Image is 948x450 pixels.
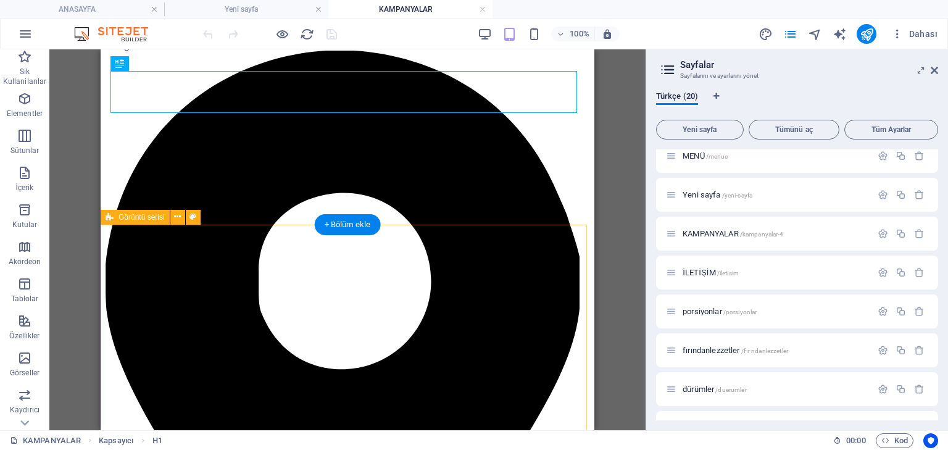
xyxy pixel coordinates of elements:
[118,214,165,221] span: Görüntü serisi
[846,433,865,448] span: 00 00
[783,27,797,41] i: Sayfalar (Ctrl+Alt+S)
[683,307,757,316] span: porsiyonlar
[896,267,906,278] div: Çoğalt
[275,27,289,41] button: Ön izleme modundan çıkıp düzenlemeye devam etmek için buraya tıklayın
[860,27,874,41] i: Yayınla
[9,331,39,341] p: Özellikler
[10,146,39,156] p: Sütunlar
[9,257,41,267] p: Akordeon
[914,306,925,317] div: Sil
[679,152,871,160] div: MENÜ/menue
[722,192,753,199] span: /yeni-sayfa
[10,405,39,415] p: Kaydırıcı
[740,231,784,238] span: /kampanyalar-4
[807,27,822,41] button: navigator
[679,191,871,199] div: Yeni sayfa/yeni-sayfa
[679,385,871,393] div: dürümler/duerumler
[832,27,847,41] button: text_generator
[833,433,866,448] h6: Oturum süresi
[896,190,906,200] div: Çoğalt
[914,345,925,356] div: Sil
[878,384,888,394] div: Ayarlar
[662,126,738,133] span: Yeni sayfa
[914,190,925,200] div: Sil
[896,345,906,356] div: Çoğalt
[12,220,38,230] p: Kutular
[15,183,33,193] p: İçerik
[717,270,739,277] span: /iletisim
[679,269,871,277] div: İLETİŞİM/iletisim
[914,228,925,239] div: Sil
[679,346,871,354] div: fırındanlezzetler/f-r-ndanlezzetler
[844,120,938,140] button: Tüm Ayarlar
[876,433,913,448] button: Kod
[680,59,938,70] h2: Sayfalar
[878,345,888,356] div: Ayarlar
[328,2,493,16] h4: KAMPANYALAR
[10,433,81,448] a: Seçimi iptal etmek için tıkla. Sayfaları açmak için çift tıkla
[758,27,773,41] button: design
[855,436,857,445] span: :
[783,27,797,41] button: pages
[850,126,933,133] span: Tüm Ayarlar
[749,120,840,140] button: Tümünü aç
[878,190,888,200] div: Ayarlar
[164,2,328,16] h4: Yeni sayfa
[680,70,913,81] h3: Sayfalarını ve ayarlarını yönet
[656,120,744,140] button: Yeni sayfa
[808,27,822,41] i: Navigatör
[656,89,698,106] span: Türkçe (20)
[914,384,925,394] div: Sil
[914,267,925,278] div: Sil
[570,27,589,41] h6: 100%
[723,309,757,315] span: /porsiyonlar
[99,433,162,448] nav: breadcrumb
[11,294,39,304] p: Tablolar
[878,228,888,239] div: Ayarlar
[683,385,747,394] span: dürümler
[896,228,906,239] div: Çoğalt
[679,307,871,315] div: porsiyonlar/porsiyonlar
[683,190,752,199] span: Yeni sayfa
[896,384,906,394] div: Çoğalt
[896,151,906,161] div: Çoğalt
[300,27,314,41] i: Sayfayı yeniden yükleyin
[99,433,133,448] span: Seçmek için tıkla. Düzenlemek için çift tıkla
[878,306,888,317] div: Ayarlar
[891,28,938,40] span: Dahası
[914,151,925,161] div: Sil
[878,267,888,278] div: Ayarlar
[878,151,888,161] div: Ayarlar
[551,27,595,41] button: 100%
[7,109,43,119] p: Elementler
[683,268,739,277] span: İLETİŞİM
[715,386,746,393] span: /duerumler
[857,24,876,44] button: publish
[741,348,789,354] span: /f-r-ndanlezzetler
[679,230,871,238] div: KAMPANYALAR/kampanyalar-4
[299,27,314,41] button: reload
[923,433,938,448] button: Usercentrics
[71,27,164,41] img: Editor Logo
[886,24,942,44] button: Dahası
[754,126,834,133] span: Tümünü aç
[683,229,784,238] span: KAMPANYALAR
[656,91,938,115] div: Dil Sekmeleri
[602,28,613,40] i: Yeniden boyutlandırmada yakınlaştırma düzeyini seçilen cihaza uyacak şekilde otomatik olarak ayarla.
[315,214,381,235] div: + Bölüm ekle
[896,306,906,317] div: Çoğalt
[706,153,728,160] span: /menue
[683,151,728,160] span: MENÜ
[152,433,162,448] span: Seçmek için tıkla. Düzenlemek için çift tıkla
[833,27,847,41] i: AI Writer
[683,346,788,355] span: fırındanlezzetler
[881,433,908,448] span: Kod
[759,27,773,41] i: Tasarım (Ctrl+Alt+Y)
[10,368,39,378] p: Görseller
